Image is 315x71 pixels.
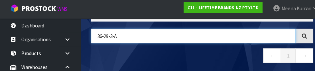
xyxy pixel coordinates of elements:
a: C11 - LIFETIME BRANDS NZ PTY LTD [179,4,256,15]
a: → [288,49,305,63]
a: 1 [273,49,288,63]
nav: Page navigation [89,49,305,65]
span: Kumari [289,7,303,13]
strong: C11 - LIFETIME BRANDS NZ PTY LTD [183,6,252,12]
small: WMS [56,7,66,14]
span: Meena [274,7,288,13]
a: ← [256,49,274,63]
img: cube-alt.png [10,6,18,14]
input: Search inventories [89,30,288,44]
span: ProStock [21,6,54,14]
